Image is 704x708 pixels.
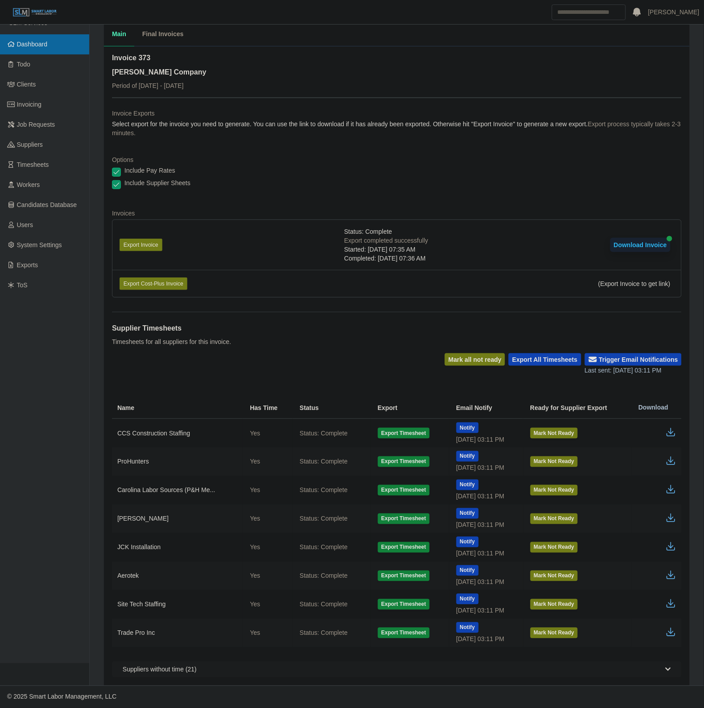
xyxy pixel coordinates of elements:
[530,485,578,496] button: Mark Not Ready
[509,353,581,366] button: Export All Timesheets
[243,562,292,590] td: Yes
[456,578,516,587] div: [DATE] 03:11 PM
[112,53,207,63] h2: Invoice 373
[243,476,292,505] td: Yes
[378,628,430,638] button: Export Timesheet
[456,549,516,558] div: [DATE] 03:11 PM
[112,323,231,334] h1: Supplier Timesheets
[300,486,348,495] span: Status: Complete
[300,600,348,609] span: Status: Complete
[344,227,392,236] span: Status: Complete
[112,397,243,419] th: Name
[378,456,430,467] button: Export Timesheet
[243,619,292,647] td: Yes
[112,120,682,137] dd: Select export for the invoice you need to generate. You can use the link to download if it has al...
[17,282,28,289] span: ToS
[120,239,162,251] button: Export Invoice
[378,513,430,524] button: Export Timesheet
[112,562,243,590] td: Aerotek
[17,121,55,128] span: Job Requests
[530,571,578,581] button: Mark Not Ready
[17,241,62,248] span: System Settings
[552,4,626,20] input: Search
[344,254,428,263] div: Completed: [DATE] 07:36 AM
[17,41,48,48] span: Dashboard
[631,397,682,419] th: Download
[112,619,243,647] td: Trade Pro Inc
[134,22,192,46] button: Final Invoices
[17,141,43,148] span: Suppliers
[112,476,243,505] td: Carolina Labor Sources (P&H Me...
[378,542,430,553] button: Export Timesheet
[456,451,479,462] button: Notify
[598,280,671,287] span: (Export Invoice to get link)
[243,447,292,476] td: Yes
[17,181,40,188] span: Workers
[456,521,516,530] div: [DATE] 03:11 PM
[456,464,516,472] div: [DATE] 03:11 PM
[445,353,505,366] button: Mark all not ready
[456,594,479,604] button: Notify
[530,599,578,610] button: Mark Not Ready
[456,508,479,519] button: Notify
[112,67,207,78] h3: [PERSON_NAME] Company
[344,236,428,245] div: Export completed successfully
[371,397,449,419] th: Export
[530,542,578,553] button: Mark Not Ready
[112,419,243,448] td: CCS Construction Staffing
[17,81,36,88] span: Clients
[17,161,49,168] span: Timesheets
[293,397,371,419] th: Status
[120,277,187,290] button: Export Cost-Plus Invoice
[300,457,348,466] span: Status: Complete
[112,155,682,164] dt: Options
[456,422,479,433] button: Notify
[243,419,292,448] td: Yes
[17,261,38,269] span: Exports
[378,485,430,496] button: Export Timesheet
[648,8,700,17] a: [PERSON_NAME]
[585,366,682,375] div: Last sent: [DATE] 03:11 PM
[456,435,516,444] div: [DATE] 03:11 PM
[530,456,578,467] button: Mark Not Ready
[378,571,430,581] button: Export Timesheet
[243,533,292,562] td: Yes
[112,590,243,619] td: Site Tech Staffing
[12,8,57,17] img: SLM Logo
[124,178,190,187] label: Include Supplier Sheets
[523,397,632,419] th: Ready for Supplier Export
[300,629,348,638] span: Status: Complete
[530,628,578,638] button: Mark Not Ready
[17,201,77,208] span: Candidates Database
[456,480,479,490] button: Notify
[300,571,348,580] span: Status: Complete
[530,513,578,524] button: Mark Not Ready
[104,22,134,46] button: Main
[112,337,231,346] p: Timesheets for all suppliers for this invoice.
[243,397,292,419] th: Has Time
[456,622,479,633] button: Notify
[456,565,479,576] button: Notify
[112,209,682,218] dt: Invoices
[112,81,207,90] p: Period of [DATE] - [DATE]
[456,537,479,547] button: Notify
[300,543,348,552] span: Status: Complete
[344,245,428,254] div: Started: [DATE] 07:35 AM
[243,590,292,619] td: Yes
[112,447,243,476] td: ProHunters
[17,101,41,108] span: Invoicing
[17,61,30,68] span: Todo
[456,606,516,615] div: [DATE] 03:11 PM
[112,109,682,118] dt: Invoice Exports
[243,505,292,533] td: Yes
[7,693,116,700] span: © 2025 Smart Labor Management, LLC
[123,665,197,674] span: Suppliers without time (21)
[17,221,33,228] span: Users
[456,492,516,501] div: [DATE] 03:11 PM
[530,428,578,439] button: Mark Not Ready
[610,241,671,248] a: Download Invoice
[112,533,243,562] td: JCK Installation
[456,635,516,644] div: [DATE] 03:11 PM
[300,429,348,438] span: Status: Complete
[610,238,671,252] button: Download Invoice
